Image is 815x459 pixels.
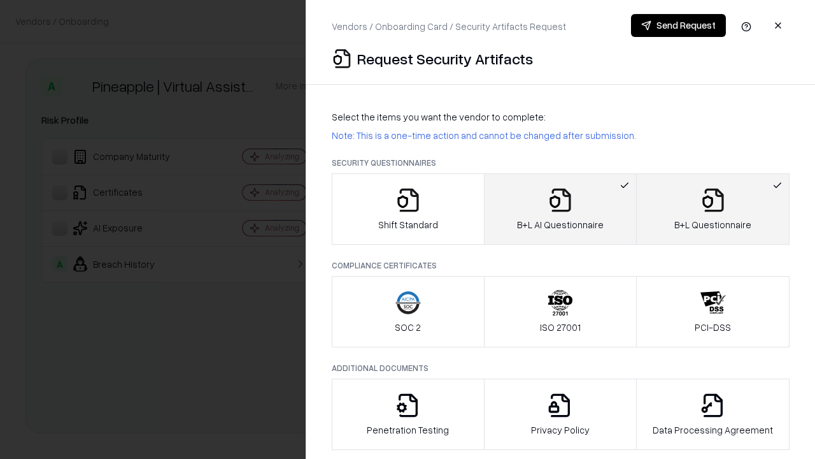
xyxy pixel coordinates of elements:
[517,218,604,231] p: B+L AI Questionnaire
[378,218,438,231] p: Shift Standard
[332,129,790,142] p: Note: This is a one-time action and cannot be changed after submission.
[540,321,581,334] p: ISO 27001
[631,14,726,37] button: Send Request
[636,276,790,347] button: PCI-DSS
[484,379,637,450] button: Privacy Policy
[332,173,485,245] button: Shift Standard
[332,260,790,271] p: Compliance Certificates
[357,48,533,69] p: Request Security Artifacts
[636,379,790,450] button: Data Processing Agreement
[636,173,790,245] button: B+L Questionnaire
[484,276,637,347] button: ISO 27001
[332,110,790,124] p: Select the items you want the vendor to complete:
[332,379,485,450] button: Penetration Testing
[484,173,637,245] button: B+L AI Questionnaire
[674,218,751,231] p: B+L Questionnaire
[332,157,790,168] p: Security Questionnaires
[653,423,773,437] p: Data Processing Agreement
[332,363,790,374] p: Additional Documents
[332,276,485,347] button: SOC 2
[695,321,731,334] p: PCI-DSS
[395,321,421,334] p: SOC 2
[531,423,590,437] p: Privacy Policy
[367,423,449,437] p: Penetration Testing
[332,20,566,33] p: Vendors / Onboarding Card / Security Artifacts Request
